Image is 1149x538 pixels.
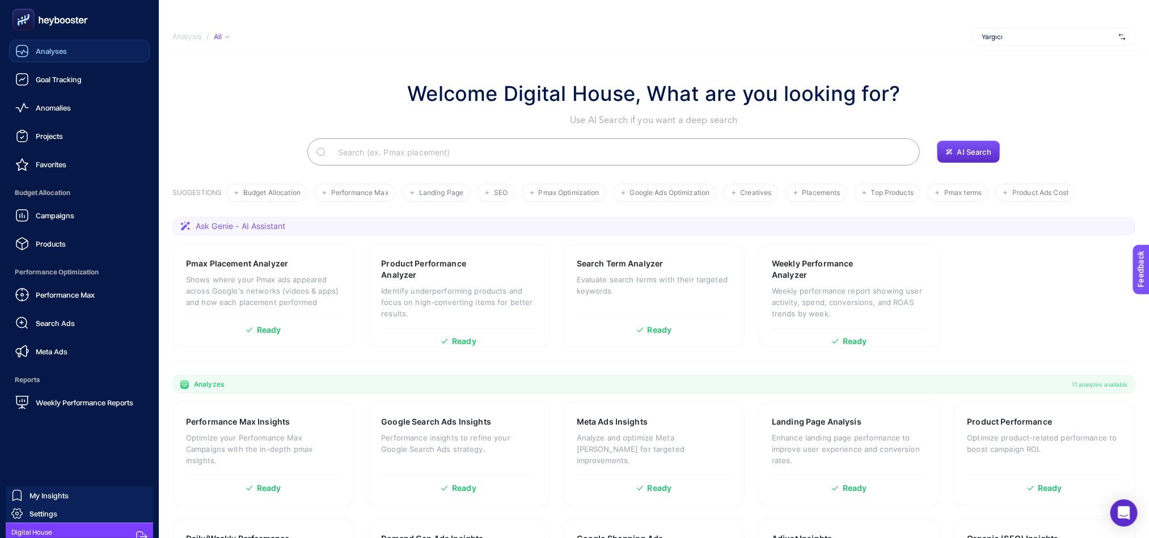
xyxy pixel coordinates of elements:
[36,347,67,356] span: Meta Ads
[9,283,150,306] a: Performance Max
[758,244,940,348] a: Weekly Performance AnalyzerWeekly performance report showing user activity, spend, conversions, a...
[419,189,463,197] span: Landing Page
[9,232,150,255] a: Products
[741,189,772,197] span: Creatives
[954,403,1135,506] a: Product PerformanceOptimize product-related performance to boost campaign ROI.Ready
[802,189,840,197] span: Placements
[9,181,150,204] span: Budget Allocation
[968,416,1053,427] h3: Product Performance
[36,46,67,56] span: Analyses
[494,189,508,197] span: SEO
[36,211,74,220] span: Campaigns
[957,147,991,156] span: AI Search
[758,403,940,506] a: Landing Page AnalysisEnhance landing page performance to improve user experience and conversion r...
[563,403,745,506] a: Meta Ads InsightsAnalyze and optimize Meta [PERSON_NAME] for targeted improvements.Ready
[648,326,672,334] span: Ready
[648,484,672,492] span: Ready
[9,153,150,176] a: Favorites
[772,432,926,466] p: Enhance landing page performance to improve user experience and conversion rates.
[944,189,982,197] span: Pmax terms
[331,189,388,197] span: Performance Max
[29,491,69,500] span: My Insights
[9,204,150,227] a: Campaigns
[407,113,901,127] p: Use AI Search if you want a deep search
[1072,380,1128,389] span: 11 analyzes available
[1038,484,1063,492] span: Ready
[381,432,535,455] p: Performance insights to refine your Google Search Ads strategy.
[577,432,731,466] p: Analyze and optimize Meta [PERSON_NAME] for targeted improvements.
[172,244,354,348] a: Pmax Placement AnalyzerShows where your Pmax ads appeared across Google's networks (videos & apps...
[36,160,66,169] span: Favorites
[329,136,911,168] input: Search
[36,75,82,84] span: Goal Tracking
[577,274,731,296] p: Evaluate search terms with their targeted keywords
[7,3,43,12] span: Feedback
[367,244,549,348] a: Product Performance AnalyzerIdentify underperforming products and focus on high-converting items ...
[381,416,491,427] h3: Google Search Ads Insights
[563,244,745,348] a: Search Term AnalyzerEvaluate search terms with their targeted keywordsReady
[367,403,549,506] a: Google Search Ads InsightsPerformance insights to refine your Google Search Ads strategy.Ready
[9,40,150,62] a: Analyses
[6,486,153,505] a: My Insights
[29,509,57,518] span: Settings
[452,484,476,492] span: Ready
[36,239,66,248] span: Products
[381,258,500,281] h3: Product Performance Analyzer
[452,337,476,345] span: Ready
[172,403,354,506] a: Performance Max InsightsOptimize your Performance Max Campaigns with the in-depth pmax insights.R...
[772,285,926,319] p: Weekly performance report showing user activity, spend, conversions, and ROAS trends by week.
[257,484,281,492] span: Ready
[36,132,63,141] span: Projects
[772,258,890,281] h3: Weekly Performance Analyzer
[6,505,153,523] a: Settings
[968,432,1122,455] p: Optimize product-related performance to boost campaign ROI.
[772,416,861,427] h3: Landing Page Analysis
[257,326,281,334] span: Ready
[871,189,914,197] span: Top Products
[186,258,288,269] h3: Pmax Placement Analyzer
[1012,189,1068,197] span: Product Ads Cost
[630,189,710,197] span: Google Ads Optimization
[214,32,230,41] div: All
[9,340,150,363] a: Meta Ads
[172,32,202,41] span: Analysis
[186,416,290,427] h3: Performance Max Insights
[9,312,150,334] a: Search Ads
[194,380,224,389] span: Analyzes
[186,432,340,466] p: Optimize your Performance Max Campaigns with the in-depth pmax insights.
[9,125,150,147] a: Projects
[539,189,599,197] span: Pmax Optimization
[937,141,1000,163] button: AI Search
[36,319,75,328] span: Search Ads
[407,78,901,109] h1: Welcome Digital House, What are you looking for?
[9,96,150,119] a: Anomalies
[1110,499,1138,527] div: Open Intercom Messenger
[577,258,664,269] h3: Search Term Analyzer
[196,221,285,232] span: Ask Genie - AI Assistant
[843,484,867,492] span: Ready
[1119,31,1126,43] img: svg%3e
[9,391,150,414] a: Weekly Performance Reports
[11,528,103,537] span: Digital House
[982,32,1114,41] span: Yargıcı
[9,68,150,91] a: Goal Tracking
[843,337,867,345] span: Ready
[206,32,209,41] span: /
[577,416,648,427] h3: Meta Ads Insights
[36,290,95,299] span: Performance Max
[186,274,340,308] p: Shows where your Pmax ads appeared across Google's networks (videos & apps) and how each placemen...
[381,285,535,319] p: Identify underperforming products and focus on high-converting items for better results.
[36,398,133,407] span: Weekly Performance Reports
[172,188,222,202] h3: SUGGESTIONS
[243,189,301,197] span: Budget Allocation
[9,261,150,283] span: Performance Optimization
[36,103,71,112] span: Anomalies
[9,368,150,391] span: Reports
